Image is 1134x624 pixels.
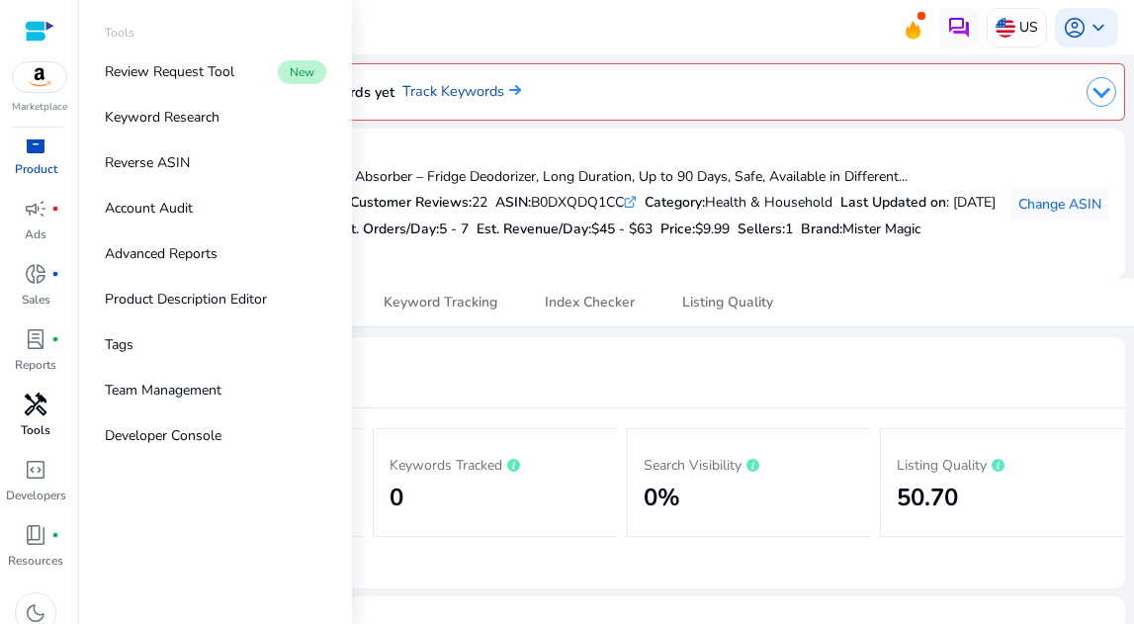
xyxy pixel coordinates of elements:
[105,24,134,42] p: Tools
[350,192,487,213] div: 22
[682,296,773,310] span: Listing Quality
[6,487,66,504] p: Developers
[25,225,46,243] p: Ads
[1019,10,1038,45] p: US
[1087,77,1116,107] img: dropdown-arrow.svg
[840,192,996,213] div: : [DATE]
[105,107,219,128] p: Keyword Research
[897,452,1107,476] p: Listing Quality
[21,421,50,439] p: Tools
[51,270,59,278] span: fiber_manual_record
[15,356,56,374] p: Reports
[591,220,653,238] span: $45 - $63
[644,484,854,512] h2: 0%
[644,452,854,476] p: Search Visibility
[15,160,57,178] p: Product
[24,327,47,351] span: lab_profile
[390,484,600,512] h2: 0
[897,484,1107,512] h2: 50.70
[390,452,600,476] p: Keywords Tracked
[24,393,47,416] span: handyman
[24,523,47,547] span: book_4
[384,296,497,310] span: Keyword Tracking
[105,425,221,446] p: Developer Console
[695,220,730,238] span: $9.99
[842,220,921,238] span: Mister Magic
[645,192,832,213] div: Health & Household
[1063,16,1087,40] span: account_circle
[105,243,218,264] p: Advanced Reports
[13,62,66,92] img: amazon.svg
[840,193,946,212] b: Last Updated on
[24,458,47,482] span: code_blocks
[1018,194,1101,215] span: Change ASIN
[24,132,47,155] span: inventory_2
[1087,16,1110,40] span: keyboard_arrow_down
[439,220,469,238] span: 5 - 7
[660,222,730,238] h5: Price:
[22,291,50,309] p: Sales
[785,220,793,238] span: 1
[801,222,921,238] h5: :
[545,296,635,310] span: Index Checker
[242,169,996,186] h4: Refrigerator Odor Absorber – Fridge Deodorizer, Long Duration, Up to 90 Days, Safe, Available in ...
[336,222,469,238] h5: Est. Orders/Day:
[402,81,521,103] a: Track Keywords
[477,222,653,238] h5: Est. Revenue/Day:
[105,152,190,173] p: Reverse ASIN
[105,289,267,310] p: Product Description Editor
[105,61,234,82] p: Review Request Tool
[105,198,193,219] p: Account Audit
[495,193,531,212] b: ASIN:
[996,18,1015,38] img: us.svg
[105,380,221,401] p: Team Management
[24,262,47,286] span: donut_small
[105,334,133,355] p: Tags
[645,193,705,212] b: Category:
[51,335,59,343] span: fiber_manual_record
[1010,188,1109,220] button: Change ASIN
[24,197,47,221] span: campaign
[801,220,839,238] span: Brand
[495,192,637,213] div: B0DXQDQ1CC
[738,222,793,238] h5: Sellers:
[504,84,521,96] img: arrow-right.svg
[8,552,63,570] p: Resources
[278,60,326,84] span: New
[12,100,67,115] p: Marketplace
[51,205,59,213] span: fiber_manual_record
[350,193,472,212] b: Customer Reviews:
[51,531,59,539] span: fiber_manual_record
